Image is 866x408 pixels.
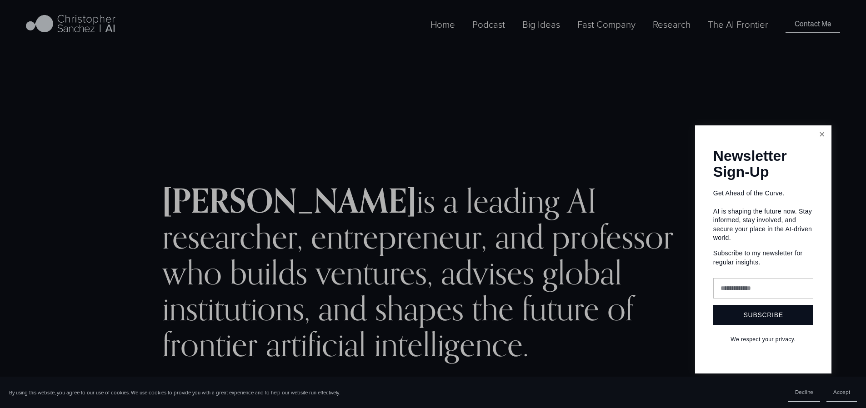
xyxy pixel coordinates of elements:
[744,311,783,318] span: Subscribe
[788,383,820,402] button: Decline
[713,189,813,243] p: Get Ahead of the Curve. AI is shaping the future now. Stay informed, stay involved, and secure yo...
[814,127,830,143] a: Close
[713,148,813,180] h1: Newsletter Sign-Up
[713,249,813,267] p: Subscribe to my newsletter for regular insights.
[833,388,850,396] span: Accept
[826,383,857,402] button: Accept
[9,389,340,396] p: By using this website, you agree to our use of cookies. We use cookies to provide you with a grea...
[713,305,813,325] button: Subscribe
[713,336,813,343] p: We respect your privacy.
[795,388,813,396] span: Decline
